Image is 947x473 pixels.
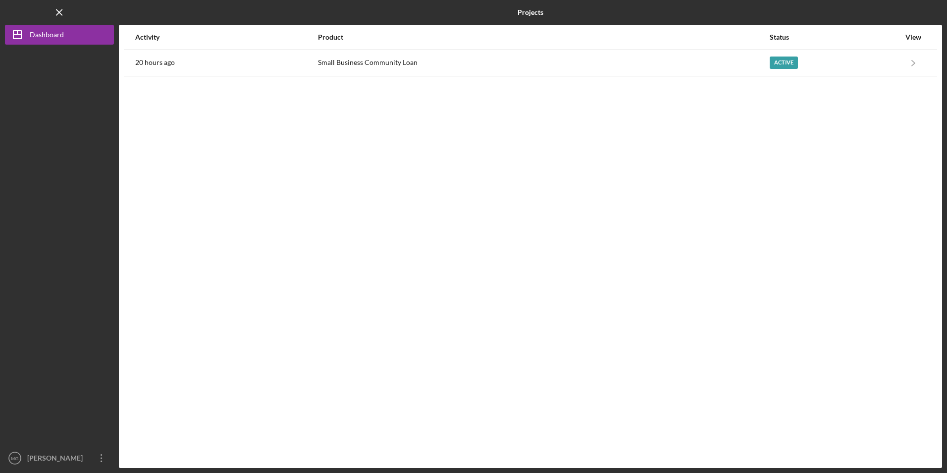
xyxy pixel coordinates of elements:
[318,33,769,41] div: Product
[5,25,114,45] button: Dashboard
[25,448,89,471] div: [PERSON_NAME]
[135,33,317,41] div: Activity
[135,59,175,66] time: 2025-09-22 19:34
[11,456,18,461] text: MG
[518,8,543,16] b: Projects
[30,25,64,47] div: Dashboard
[901,33,926,41] div: View
[318,51,769,75] div: Small Business Community Loan
[770,57,798,69] div: Active
[770,33,900,41] div: Status
[5,448,114,468] button: MG[PERSON_NAME]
